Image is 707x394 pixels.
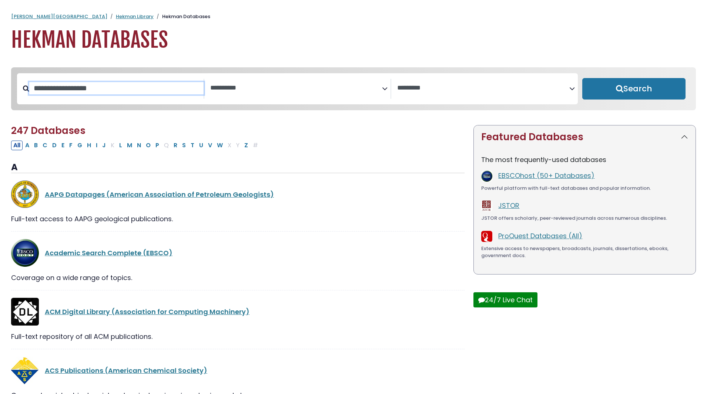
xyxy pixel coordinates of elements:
[481,215,688,222] div: JSTOR offers scholarly, peer-reviewed journals across numerous disciplines.
[32,141,40,150] button: Filter Results B
[116,13,154,20] a: Hekman Library
[481,155,688,165] p: The most frequently-used databases
[242,141,250,150] button: Filter Results Z
[11,141,23,150] button: All
[498,171,594,180] a: EBSCOhost (50+ Databases)
[11,331,465,341] div: Full-text repository of all ACM publications.
[197,141,205,150] button: Filter Results U
[50,141,59,150] button: Filter Results D
[100,141,108,150] button: Filter Results J
[154,13,210,20] li: Hekman Databases
[11,214,465,224] div: Full-text access to AAPG geological publications.
[153,141,161,150] button: Filter Results P
[473,292,537,307] button: 24/7 Live Chat
[11,124,86,137] span: 247 Databases
[11,162,465,173] h3: A
[11,140,261,149] div: Alpha-list to filter by first letter of database name
[67,141,75,150] button: Filter Results F
[210,84,382,92] textarea: Search
[45,190,274,199] a: AAPG Datapages (American Association of Petroleum Geologists)
[206,141,214,150] button: Filter Results V
[11,13,107,20] a: [PERSON_NAME][GEOGRAPHIC_DATA]
[11,13,696,20] nav: breadcrumb
[171,141,180,150] button: Filter Results R
[135,141,143,150] button: Filter Results N
[481,245,688,259] div: Extensive access to newspapers, broadcasts, journals, dissertations, ebooks, government docs.
[85,141,93,150] button: Filter Results H
[474,125,696,149] button: Featured Databases
[498,201,519,210] a: JSTOR
[11,273,465,283] div: Coverage on a wide range of topics.
[582,78,686,100] button: Submit for Search Results
[29,82,204,94] input: Search database by title or keyword
[481,185,688,192] div: Powerful platform with full-text databases and popular information.
[11,67,696,110] nav: Search filters
[59,141,67,150] button: Filter Results E
[498,231,582,240] a: ProQuest Databases (All)
[188,141,197,150] button: Filter Results T
[75,141,84,150] button: Filter Results G
[125,141,134,150] button: Filter Results M
[397,84,569,92] textarea: Search
[144,141,153,150] button: Filter Results O
[45,248,172,257] a: Academic Search Complete (EBSCO)
[40,141,50,150] button: Filter Results C
[180,141,188,150] button: Filter Results S
[45,307,249,316] a: ACM Digital Library (Association for Computing Machinery)
[23,141,31,150] button: Filter Results A
[45,366,207,375] a: ACS Publications (American Chemical Society)
[94,141,100,150] button: Filter Results I
[117,141,124,150] button: Filter Results L
[215,141,225,150] button: Filter Results W
[11,28,696,53] h1: Hekman Databases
